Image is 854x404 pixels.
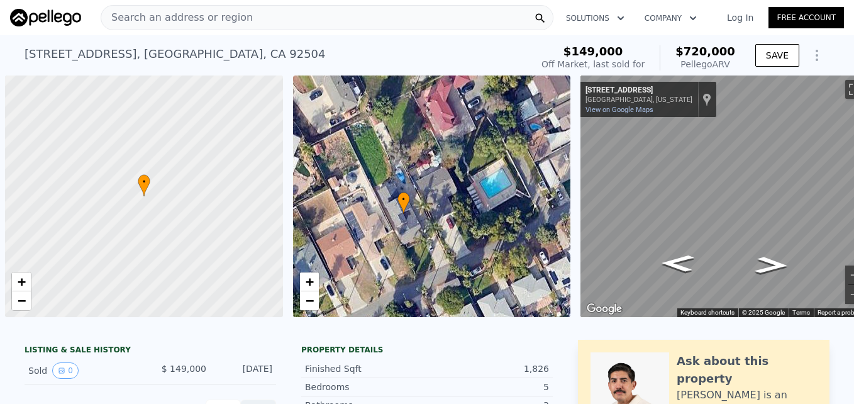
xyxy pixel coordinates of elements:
[427,381,549,393] div: 5
[556,7,635,30] button: Solutions
[305,362,427,375] div: Finished Sqft
[18,293,26,308] span: −
[712,11,768,24] a: Log In
[397,194,410,205] span: •
[647,251,708,276] path: Go Southwest, Pontoosuc Ave
[541,58,645,70] div: Off Market, last sold for
[742,309,785,316] span: © 2025 Google
[216,362,272,379] div: [DATE]
[138,174,150,196] div: •
[25,45,326,63] div: [STREET_ADDRESS] , [GEOGRAPHIC_DATA] , CA 92504
[677,352,817,388] div: Ask about this property
[18,274,26,289] span: +
[10,9,81,26] img: Pellego
[138,176,150,188] span: •
[635,7,707,30] button: Company
[12,291,31,310] a: Zoom out
[804,43,829,68] button: Show Options
[675,45,735,58] span: $720,000
[52,362,79,379] button: View historical data
[305,381,427,393] div: Bedrooms
[584,301,625,317] a: Open this area in Google Maps (opens a new window)
[585,96,692,104] div: [GEOGRAPHIC_DATA], [US_STATE]
[768,7,844,28] a: Free Account
[305,293,313,308] span: −
[28,362,140,379] div: Sold
[755,44,799,67] button: SAVE
[300,272,319,291] a: Zoom in
[427,362,549,375] div: 1,826
[702,93,711,106] a: Show location on map
[741,253,802,278] path: Go Northeast, Pontoosuc Ave
[305,274,313,289] span: +
[680,308,735,317] button: Keyboard shortcuts
[12,272,31,291] a: Zoom in
[792,309,810,316] a: Terms (opens in new tab)
[300,291,319,310] a: Zoom out
[584,301,625,317] img: Google
[585,86,692,96] div: [STREET_ADDRESS]
[397,192,410,214] div: •
[162,364,206,374] span: $ 149,000
[101,10,253,25] span: Search an address or region
[585,106,653,114] a: View on Google Maps
[301,345,553,355] div: Property details
[25,345,276,357] div: LISTING & SALE HISTORY
[675,58,735,70] div: Pellego ARV
[563,45,623,58] span: $149,000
